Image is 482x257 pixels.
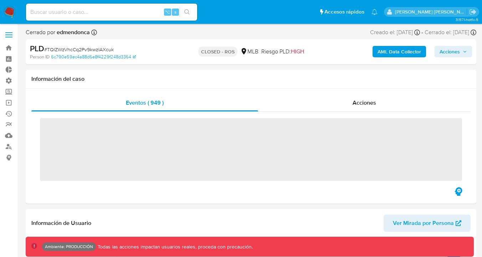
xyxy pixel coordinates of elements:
span: Eventos ( 949 ) [126,99,164,107]
span: Acciones [440,46,460,57]
span: Cerrado por [26,28,90,36]
span: Riesgo PLD: [261,48,304,56]
div: Creado el: [DATE] [370,28,420,36]
button: AML Data Collector [373,46,426,57]
span: Accesos rápidos [324,8,364,16]
span: - [421,28,423,36]
b: AML Data Collector [378,46,421,57]
span: Ver Mirada por Persona [393,215,454,232]
a: 6c790e59ec4a88d6e8f4229f248d3364 [51,54,136,60]
button: Ver Mirada por Persona [384,215,471,232]
span: ⌥ [165,9,170,15]
h1: Información del caso [31,75,471,83]
p: CLOSED - ROS [198,47,237,57]
span: # TQlZWzVhcCq2Pv9kwzIAXcuk [44,46,114,53]
span: s [174,9,176,15]
input: Buscar usuario o caso... [26,7,197,17]
span: Acciones [353,99,376,107]
a: Notificaciones [371,9,378,15]
p: Todas las acciones impactan usuarios reales, proceda con precaución. [96,243,253,250]
button: search-icon [180,7,194,17]
button: Acciones [435,46,472,57]
p: Ambiente: PRODUCCIÓN [45,245,93,248]
b: edmendonca [55,28,90,36]
a: Salir [469,8,477,16]
p: esteban.salas@mercadolibre.com.co [395,9,467,15]
b: Person ID [30,54,50,60]
b: PLD [30,43,44,54]
div: MLB [240,48,258,56]
h1: Información de Usuario [31,220,91,227]
span: HIGH [291,47,304,56]
div: Cerrado el: [DATE] [425,28,476,36]
span: ‌ [40,118,462,181]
